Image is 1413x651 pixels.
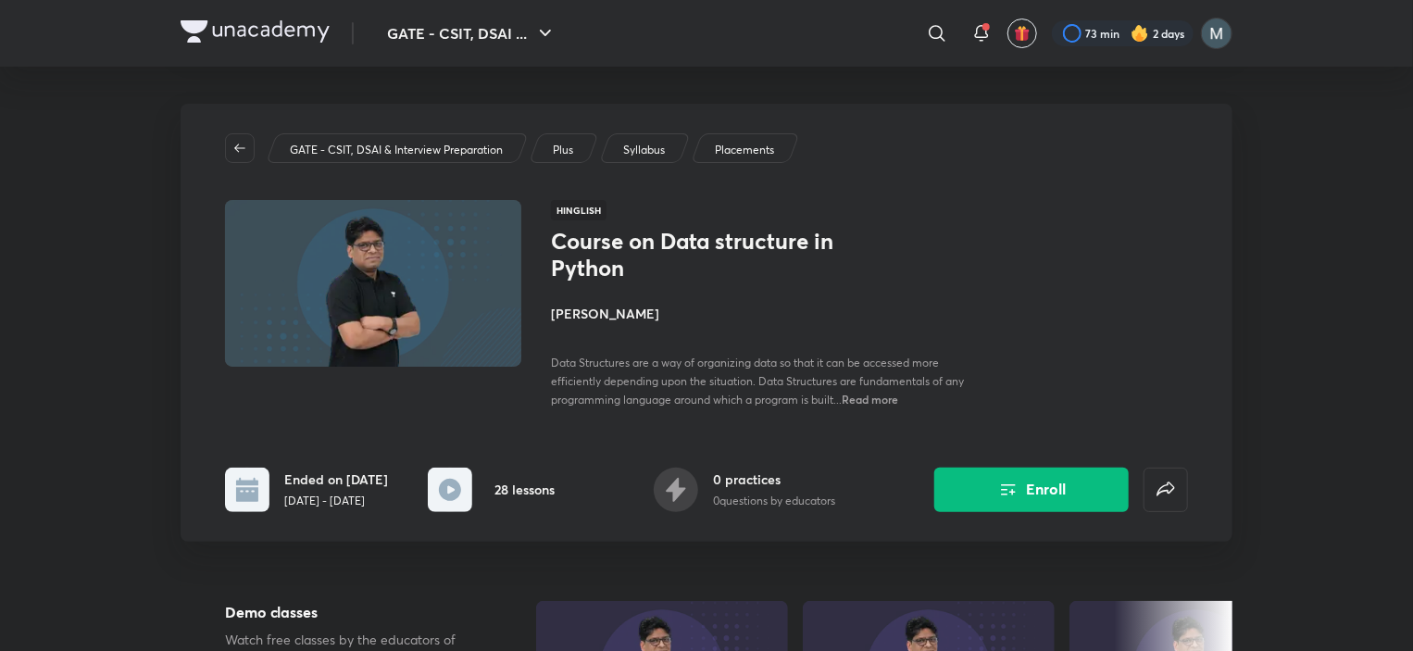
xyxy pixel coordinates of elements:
p: 0 questions by educators [713,493,835,509]
p: GATE - CSIT, DSAI & Interview Preparation [290,142,503,158]
img: Thumbnail [222,198,524,369]
img: streak [1131,24,1149,43]
a: Syllabus [620,142,669,158]
button: Enroll [934,468,1129,512]
img: Company Logo [181,20,330,43]
button: false [1144,468,1188,512]
a: Placements [712,142,778,158]
button: avatar [1007,19,1037,48]
h1: Course on Data structure in Python [551,228,854,282]
p: Placements [715,142,774,158]
button: GATE - CSIT, DSAI ... [376,15,568,52]
span: Read more [842,392,898,407]
img: avatar [1014,25,1031,42]
p: Plus [553,142,573,158]
h6: 28 lessons [494,480,555,499]
h5: Demo classes [225,601,477,623]
a: Plus [550,142,577,158]
span: Hinglish [551,200,606,220]
img: Manish Sharma [1201,18,1232,49]
h4: [PERSON_NAME] [551,304,966,323]
a: Company Logo [181,20,330,47]
h6: 0 practices [713,469,835,489]
span: Data Structures are a way of organizing data so that it can be accessed more efficiently dependin... [551,356,964,407]
p: [DATE] - [DATE] [284,493,388,509]
a: GATE - CSIT, DSAI & Interview Preparation [287,142,506,158]
h6: Ended on [DATE] [284,469,388,489]
p: Syllabus [623,142,665,158]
